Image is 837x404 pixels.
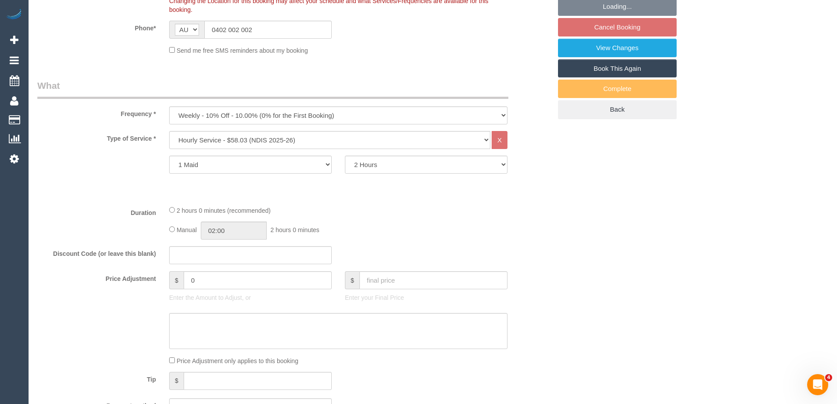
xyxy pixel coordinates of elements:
[558,100,677,119] a: Back
[31,246,163,258] label: Discount Code (or leave this blank)
[31,131,163,143] label: Type of Service *
[177,357,298,364] span: Price Adjustment only applies to this booking
[31,106,163,118] label: Frequency *
[807,374,828,395] iframe: Intercom live chat
[177,207,271,214] span: 2 hours 0 minutes (recommended)
[31,372,163,384] label: Tip
[37,79,508,99] legend: What
[345,293,507,302] p: Enter your Final Price
[177,226,197,233] span: Manual
[169,271,184,289] span: $
[825,374,832,381] span: 4
[359,271,507,289] input: final price
[204,21,332,39] input: Phone*
[31,205,163,217] label: Duration
[177,47,308,54] span: Send me free SMS reminders about my booking
[5,9,23,21] img: Automaid Logo
[271,226,319,233] span: 2 hours 0 minutes
[345,271,359,289] span: $
[169,372,184,390] span: $
[31,21,163,33] label: Phone*
[31,271,163,283] label: Price Adjustment
[558,39,677,57] a: View Changes
[558,59,677,78] a: Book This Again
[169,293,332,302] p: Enter the Amount to Adjust, or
